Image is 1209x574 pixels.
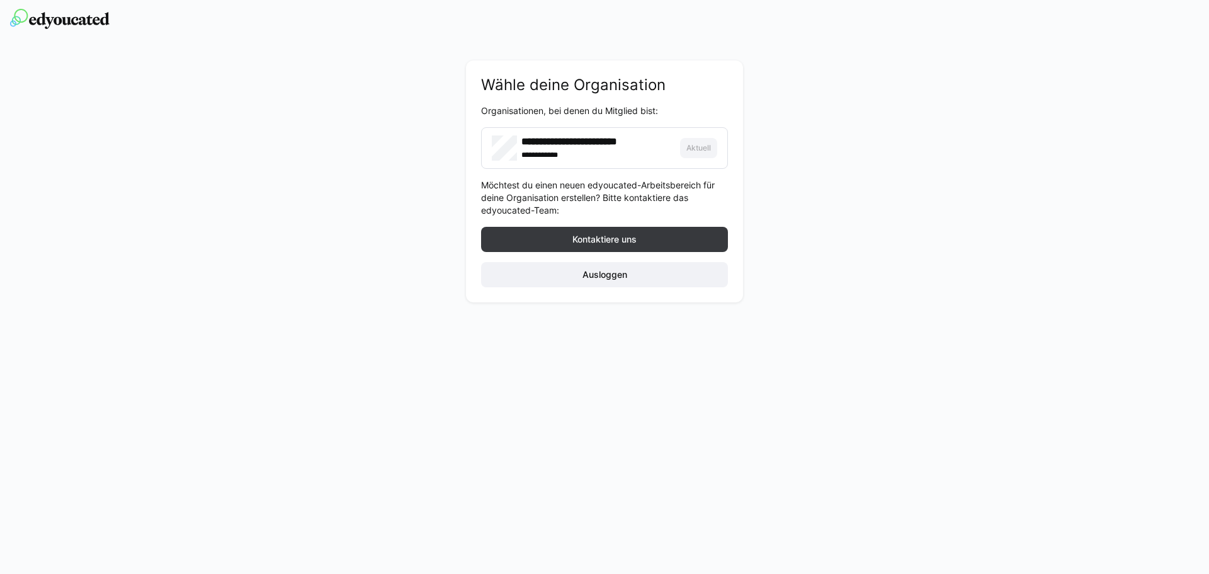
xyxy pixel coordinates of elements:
[481,227,728,252] button: Kontaktiere uns
[481,179,728,217] p: Möchtest du einen neuen edyoucated-Arbeitsbereich für deine Organisation erstellen? Bitte kontakt...
[481,262,728,287] button: Ausloggen
[680,138,717,158] button: Aktuell
[685,143,712,153] span: Aktuell
[481,105,728,117] p: Organisationen, bei denen du Mitglied bist:
[10,9,110,29] img: edyoucated
[570,233,639,246] span: Kontaktiere uns
[581,268,629,281] span: Ausloggen
[481,76,728,95] h2: Wähle deine Organisation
